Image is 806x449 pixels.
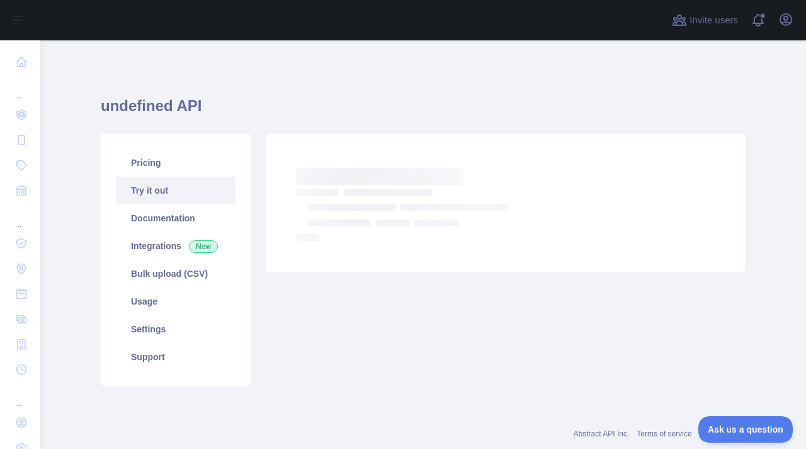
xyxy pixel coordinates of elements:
a: Abstract API Inc. [574,429,630,438]
a: Integrations New [116,232,236,260]
div: ... [10,383,30,409]
div: ... [10,204,30,230]
a: Documentation [116,204,236,232]
a: Terms of service [637,429,691,438]
a: Usage [116,288,236,315]
a: Bulk upload (CSV) [116,260,236,288]
a: Pricing [116,149,236,177]
a: Settings [116,315,236,343]
h1: undefined API [101,96,746,126]
div: ... [10,76,30,101]
a: Try it out [116,177,236,204]
span: New [189,240,218,253]
iframe: Toggle Customer Support [698,416,793,443]
button: Invite users [669,10,741,30]
a: Support [116,343,236,371]
span: Invite users [690,13,738,28]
